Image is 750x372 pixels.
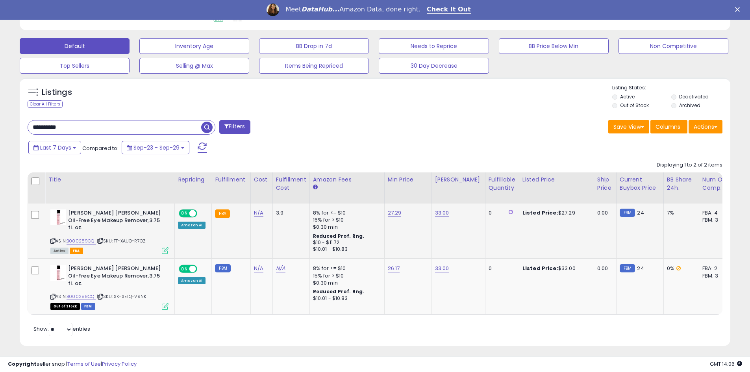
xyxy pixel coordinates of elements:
[637,265,644,272] span: 24
[702,209,728,217] div: FBA: 4
[81,303,95,310] span: FBM
[259,38,369,54] button: BB Drop in 7d
[254,176,269,184] div: Cost
[313,239,378,246] div: $10 - $11.72
[679,102,700,109] label: Archived
[28,100,63,108] div: Clear All Filters
[667,265,693,272] div: 0%
[679,93,709,100] label: Deactivated
[178,277,206,284] div: Amazon AI
[656,123,680,131] span: Columns
[215,209,230,218] small: FBA
[254,209,263,217] a: N/A
[8,360,37,368] strong: Copyright
[42,87,72,98] h5: Listings
[522,265,558,272] b: Listed Price:
[139,58,249,74] button: Selling @ Max
[215,176,247,184] div: Fulfillment
[702,176,731,192] div: Num of Comp.
[522,176,591,184] div: Listed Price
[97,293,146,300] span: | SKU: SK-SETQ-V9NK
[28,141,81,154] button: Last 7 Days
[50,209,169,253] div: ASIN:
[82,144,119,152] span: Compared to:
[612,84,730,92] p: Listing States:
[388,265,400,272] a: 26.17
[489,176,516,192] div: Fulfillable Quantity
[710,360,742,368] span: 2025-10-9 14:06 GMT
[388,209,402,217] a: 27.29
[20,58,130,74] button: Top Sellers
[180,210,189,217] span: ON
[139,38,249,54] button: Inventory Age
[68,265,164,289] b: [PERSON_NAME] [PERSON_NAME] Oil-Free Eye Makeup Remover,3.75 fl. oz.
[702,217,728,224] div: FBM: 3
[619,38,728,54] button: Non Competitive
[254,265,263,272] a: N/A
[267,4,279,16] img: Profile image for Georgie
[276,265,285,272] a: N/A
[702,272,728,279] div: FBM: 3
[597,209,610,217] div: 0.00
[435,176,482,184] div: [PERSON_NAME]
[276,176,306,192] div: Fulfillment Cost
[259,58,369,74] button: Items Being Repriced
[427,6,471,14] a: Check It Out
[313,279,378,287] div: $0.30 min
[97,238,146,244] span: | SKU: TT-XAUO-R7OZ
[313,295,378,302] div: $10.01 - $10.83
[313,209,378,217] div: 8% for <= $10
[313,265,378,272] div: 8% for <= $10
[637,209,644,217] span: 24
[67,360,101,368] a: Terms of Use
[178,176,208,184] div: Repricing
[620,264,635,272] small: FBM
[435,209,449,217] a: 33.00
[8,361,137,368] div: seller snap | |
[285,6,420,13] div: Meet Amazon Data, done right.
[313,176,381,184] div: Amazon Fees
[379,58,489,74] button: 30 Day Decrease
[313,224,378,231] div: $0.30 min
[313,272,378,279] div: 15% for > $10
[388,176,428,184] div: Min Price
[50,265,66,281] img: 21bG+xONTTL._SL40_.jpg
[313,184,318,191] small: Amazon Fees.
[620,209,635,217] small: FBM
[196,266,209,272] span: OFF
[620,93,635,100] label: Active
[522,209,558,217] b: Listed Price:
[522,209,588,217] div: $27.29
[178,222,206,229] div: Amazon AI
[50,303,80,310] span: All listings that are currently out of stock and unavailable for purchase on Amazon
[620,176,660,192] div: Current Buybox Price
[50,265,169,309] div: ASIN:
[40,144,71,152] span: Last 7 Days
[219,120,250,134] button: Filters
[20,38,130,54] button: Default
[48,176,171,184] div: Title
[689,120,722,133] button: Actions
[313,217,378,224] div: 15% for > $10
[50,209,66,225] img: 21bG+xONTTL._SL40_.jpg
[489,209,513,217] div: 0
[313,233,365,239] b: Reduced Prof. Rng.
[597,265,610,272] div: 0.00
[608,120,649,133] button: Save View
[667,176,696,192] div: BB Share 24h.
[215,264,230,272] small: FBM
[597,176,613,192] div: Ship Price
[435,265,449,272] a: 33.00
[379,38,489,54] button: Needs to Reprice
[70,248,83,254] span: FBA
[133,144,180,152] span: Sep-23 - Sep-29
[122,141,189,154] button: Sep-23 - Sep-29
[102,360,137,368] a: Privacy Policy
[313,288,365,295] b: Reduced Prof. Rng.
[522,265,588,272] div: $33.00
[68,209,164,233] b: [PERSON_NAME] [PERSON_NAME] Oil-Free Eye Makeup Remover,3.75 fl. oz.
[735,7,743,12] div: Close
[276,209,304,217] div: 3.9
[50,248,69,254] span: All listings currently available for purchase on Amazon
[499,38,609,54] button: BB Price Below Min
